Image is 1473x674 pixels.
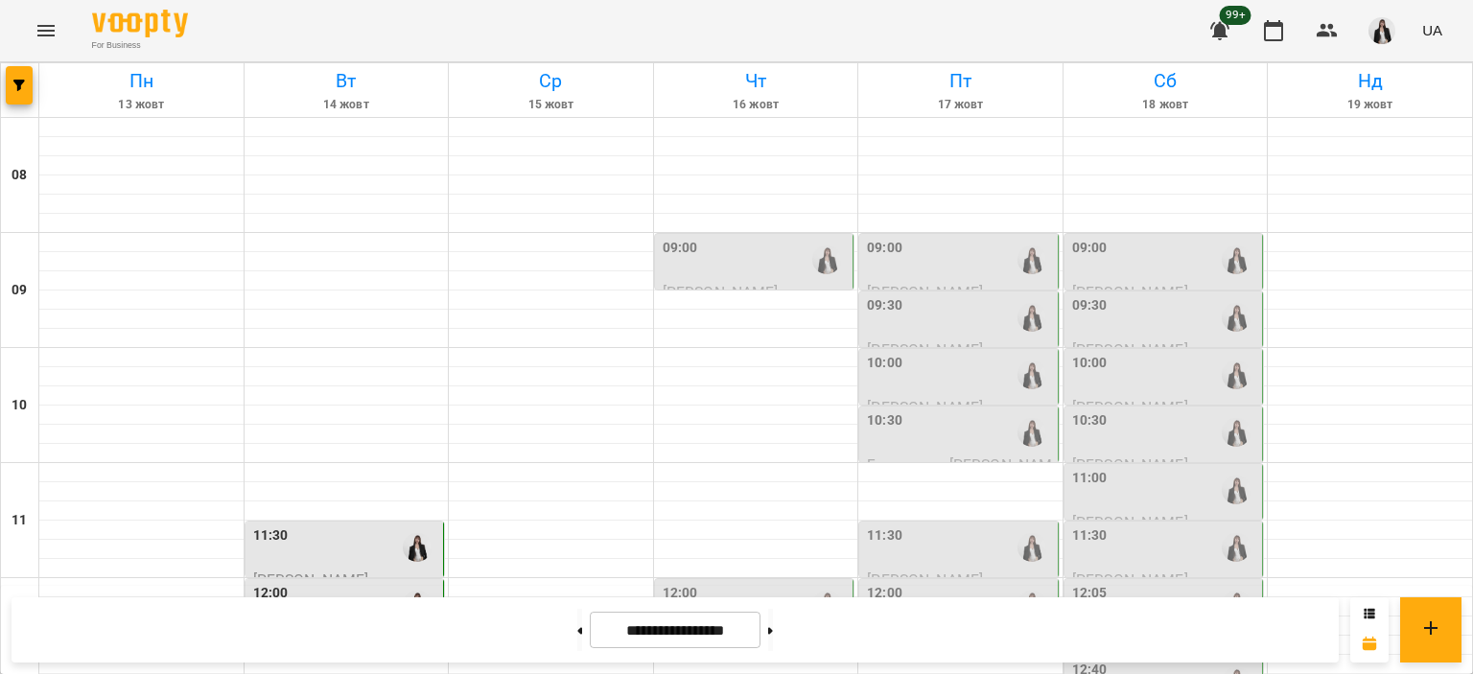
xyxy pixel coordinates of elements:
img: Коваленко Аміна [1222,476,1251,504]
h6: 19 жовт [1271,96,1469,114]
span: Борисочев [PERSON_NAME] [867,455,1052,490]
label: 10:30 [867,410,902,431]
img: Коваленко Аміна [1222,533,1251,562]
img: 6be5f68e7f567926e92577630b8ad8eb.jpg [1368,17,1395,44]
label: 12:05 [1072,583,1108,604]
img: Коваленко Аміна [1222,418,1251,447]
label: 10:00 [867,353,902,374]
span: [PERSON_NAME] [1072,513,1188,531]
h6: 18 жовт [1066,96,1265,114]
button: Menu [23,8,69,54]
span: [PERSON_NAME] [867,398,983,416]
img: Voopty Logo [92,10,188,37]
label: 11:00 [1072,468,1108,489]
h6: 08 [12,165,27,186]
img: Коваленко Аміна [1222,360,1251,389]
span: [PERSON_NAME] [1072,455,1188,474]
h6: Нд [1271,66,1469,96]
label: 11:30 [253,525,289,546]
img: Коваленко Аміна [1017,303,1046,332]
label: 10:00 [1072,353,1108,374]
img: Коваленко Аміна [1017,418,1046,447]
h6: Пт [861,66,1060,96]
button: UA [1415,12,1450,48]
h6: Сб [1066,66,1265,96]
img: Коваленко Аміна [1222,303,1251,332]
h6: 13 жовт [42,96,241,114]
span: [PERSON_NAME] [867,340,983,359]
label: 12:00 [663,583,698,604]
h6: 09 [12,280,27,301]
img: Коваленко Аміна [403,533,432,562]
span: [PERSON_NAME] [1072,570,1188,589]
h6: Ср [452,66,650,96]
h6: Вт [247,66,446,96]
img: Коваленко Аміна [1222,245,1251,274]
label: 10:30 [1072,410,1108,431]
label: 09:30 [867,295,902,316]
label: 09:00 [663,238,698,259]
label: 11:30 [867,525,902,546]
img: Коваленко Аміна [812,245,841,274]
label: 09:30 [1072,295,1108,316]
label: 12:00 [867,583,902,604]
h6: Пн [42,66,241,96]
h6: 11 [12,510,27,531]
label: 09:00 [1072,238,1108,259]
span: [PERSON_NAME] [867,283,983,301]
span: [PERSON_NAME] [1072,283,1188,301]
label: 12:00 [253,583,289,604]
h6: 10 [12,395,27,416]
span: UA [1422,20,1442,40]
span: 99+ [1220,6,1251,25]
h6: Чт [657,66,855,96]
h6: 17 жовт [861,96,1060,114]
img: Коваленко Аміна [1017,533,1046,562]
h6: 15 жовт [452,96,650,114]
label: 09:00 [867,238,902,259]
span: [PERSON_NAME] [867,570,983,589]
label: 11:30 [1072,525,1108,546]
img: Коваленко Аміна [1017,360,1046,389]
span: For Business [92,39,188,52]
span: [PERSON_NAME] [253,570,369,589]
span: [PERSON_NAME] [663,283,779,301]
span: [PERSON_NAME] [1072,340,1188,359]
h6: 16 жовт [657,96,855,114]
h6: 14 жовт [247,96,446,114]
span: [PERSON_NAME] [1072,398,1188,416]
img: Коваленко Аміна [1017,245,1046,274]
